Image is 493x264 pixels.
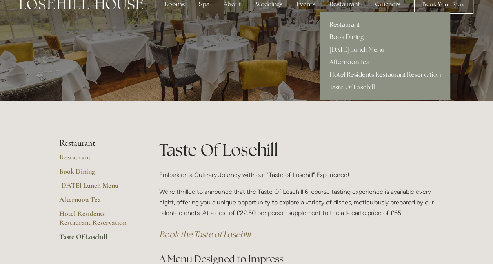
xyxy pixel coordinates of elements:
a: Restaurant [320,18,450,31]
h1: Taste Of Losehill [159,138,434,161]
p: Embark on a Culinary Journey with our "Taste of Losehill" Experience! [159,170,434,180]
a: [DATE] Lunch Menu [320,43,450,56]
p: We're thrilled to announce that the Taste Of Losehill 6-course tasting experience is available ev... [159,186,434,219]
a: Book Dining [59,167,134,181]
a: Taste Of Losehill [59,232,134,246]
a: Taste Of Losehill [320,81,450,94]
a: Afternoon Tea [59,195,134,209]
a: Book the Taste of Losehill [159,229,251,240]
a: Hotel Residents Restaurant Reservation [59,209,134,232]
a: Book Dining [320,31,450,43]
li: Restaurant [59,138,134,148]
a: [DATE] Lunch Menu [59,181,134,195]
a: Afternoon Tea [320,56,450,69]
a: Restaurant [59,153,134,167]
a: Hotel Residents Restaurant Reservation [320,69,450,81]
